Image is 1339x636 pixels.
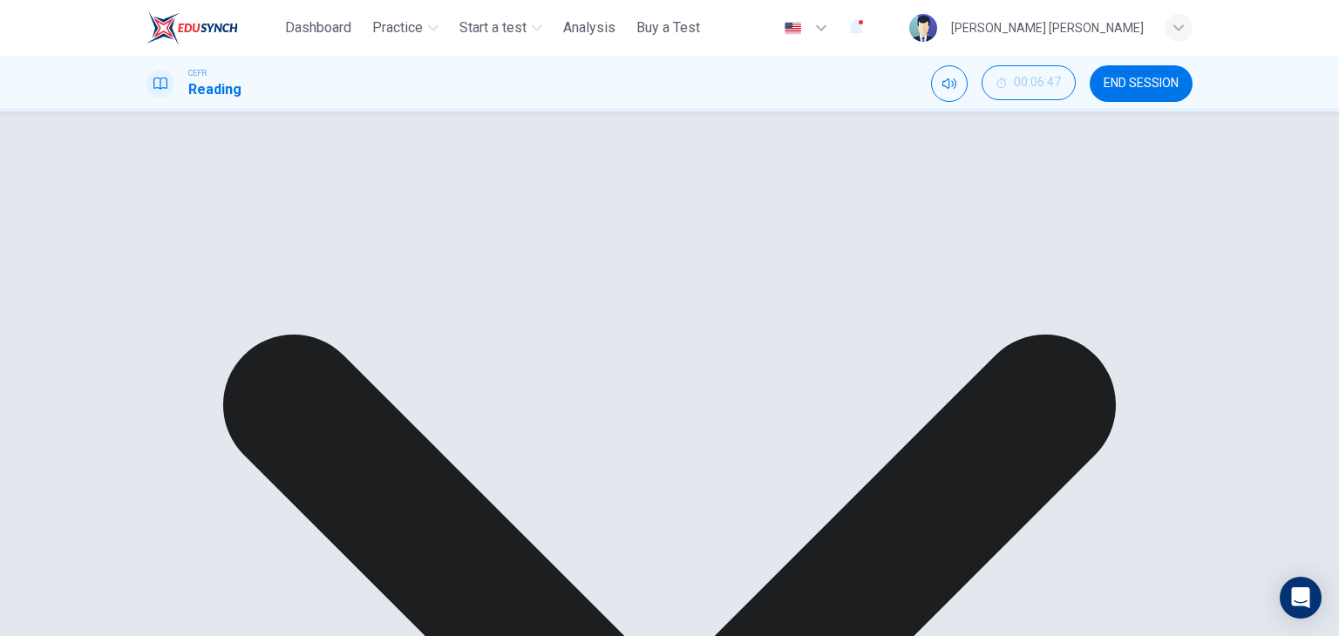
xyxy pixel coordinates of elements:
span: Practice [372,17,423,38]
div: Hide [982,65,1076,102]
a: ELTC logo [146,10,278,45]
span: END SESSION [1104,77,1179,91]
div: Mute [931,65,968,102]
img: ELTC logo [146,10,238,45]
div: Open Intercom Messenger [1280,577,1322,619]
button: Analysis [556,12,622,44]
img: en [782,22,804,35]
span: 00:06:47 [1014,76,1061,90]
button: Practice [365,12,445,44]
span: CEFR [188,67,207,79]
span: Buy a Test [636,17,700,38]
img: Profile picture [909,14,937,42]
span: Analysis [563,17,615,38]
span: Dashboard [285,17,351,38]
button: 00:06:47 [982,65,1076,100]
button: Dashboard [278,12,358,44]
span: Start a test [459,17,527,38]
button: Buy a Test [629,12,707,44]
h1: Reading [188,79,241,100]
button: END SESSION [1090,65,1193,102]
button: Start a test [452,12,549,44]
div: [PERSON_NAME] [PERSON_NAME] [951,17,1144,38]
